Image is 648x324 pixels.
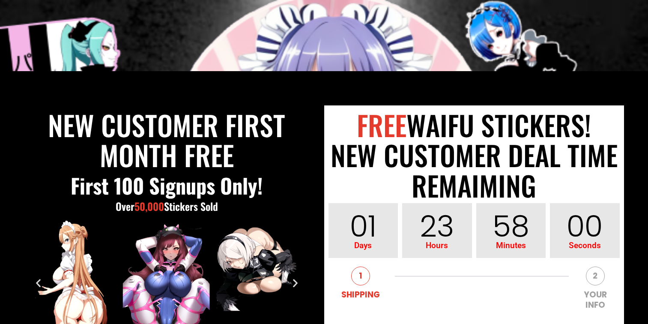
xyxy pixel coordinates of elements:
img: ezgif.com-optipng (8) [213,221,305,315]
span: FREE [357,105,406,145]
span: Minutes [476,241,546,249]
span: 01 [328,212,398,241]
h2: WAIFU STICKERS! NEW CUSTOMER DEAL TIME REMAIMING [328,110,620,200]
div: 1 [351,267,370,285]
span: 23 [402,212,472,241]
h5: Over Stickers Sold [29,201,305,212]
div: Next slide [290,277,301,288]
span: 00 [550,212,620,241]
div: 2 [586,267,605,285]
h3: First 100 signups only! [29,173,305,198]
div: 4 / 11 [213,221,305,315]
label: YOUR INFO [584,290,607,310]
div: Previous slide [33,277,44,288]
label: SHIPPING [341,290,380,300]
span: 50,000 [134,198,164,214]
span: 58 [476,212,546,241]
span: Days [328,241,398,249]
h2: NEW CUSTOMER FIRST MONTH FREE [29,110,305,170]
span: Hours [402,241,472,249]
span: Seconds [550,241,620,249]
